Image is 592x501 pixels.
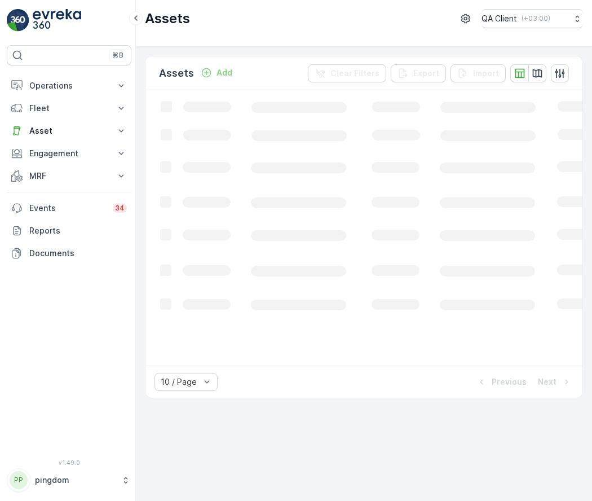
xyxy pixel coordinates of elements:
[391,64,446,82] button: Export
[330,68,379,79] p: Clear Filters
[112,51,123,60] p: ⌘B
[7,468,131,492] button: PPpingdom
[159,65,194,81] p: Assets
[145,10,190,28] p: Assets
[492,376,527,388] p: Previous
[450,64,506,82] button: Import
[308,64,386,82] button: Clear Filters
[481,9,583,28] button: QA Client(+03:00)
[33,9,81,32] img: logo_light-DOdMpM7g.png
[473,68,499,79] p: Import
[7,120,131,142] button: Asset
[29,225,127,236] p: Reports
[115,204,125,213] p: 34
[29,125,109,137] p: Asset
[7,219,131,242] a: Reports
[29,203,106,214] p: Events
[29,103,109,114] p: Fleet
[35,474,116,486] p: pingdom
[7,165,131,187] button: MRF
[29,148,109,159] p: Engagement
[7,142,131,165] button: Engagement
[7,242,131,265] a: Documents
[29,248,127,259] p: Documents
[7,197,131,219] a: Events34
[29,170,109,182] p: MRF
[481,13,517,24] p: QA Client
[522,14,550,23] p: ( +03:00 )
[413,68,439,79] p: Export
[7,459,131,466] span: v 1.49.0
[29,80,109,91] p: Operations
[7,97,131,120] button: Fleet
[7,9,29,32] img: logo
[217,67,232,78] p: Add
[537,375,573,389] button: Next
[10,471,28,489] div: PP
[7,74,131,97] button: Operations
[475,375,528,389] button: Previous
[196,66,237,80] button: Add
[538,376,556,388] p: Next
